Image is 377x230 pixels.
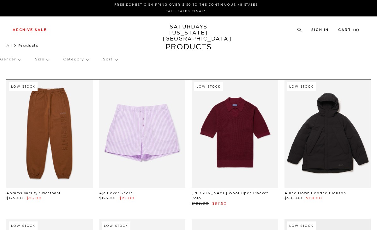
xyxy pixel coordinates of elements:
a: SATURDAYS[US_STATE][GEOGRAPHIC_DATA] [163,24,215,42]
span: $125.00 [6,196,23,200]
div: Low Stock [194,82,223,91]
div: Low Stock [287,82,316,91]
span: $97.50 [212,202,227,205]
span: $595.00 [284,196,302,200]
p: Size [35,52,49,67]
div: Low Stock [9,82,38,91]
p: FREE DOMESTIC SHIPPING OVER $150 TO THE CONTIGUOUS 48 STATES [15,3,357,7]
span: $125.00 [99,196,116,200]
small: 0 [355,29,357,32]
a: [PERSON_NAME] Wool Open Placket Polo [192,191,268,200]
p: Sort [103,52,117,67]
a: All [6,44,12,47]
span: $25.00 [27,196,42,200]
span: $25.00 [119,196,135,200]
p: *ALL SALES FINAL* [15,9,357,14]
span: $195.00 [192,202,209,205]
span: $119.00 [306,196,322,200]
a: Cart (0) [338,28,360,32]
a: Aja Boxer Short [99,191,132,195]
a: Abrams Varsity Sweatpant [6,191,61,195]
a: Allied Down Hooded Blouson [284,191,346,195]
a: Archive Sale [13,28,47,32]
a: Sign In [311,28,329,32]
span: Products [18,44,38,47]
p: Category [63,52,89,67]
